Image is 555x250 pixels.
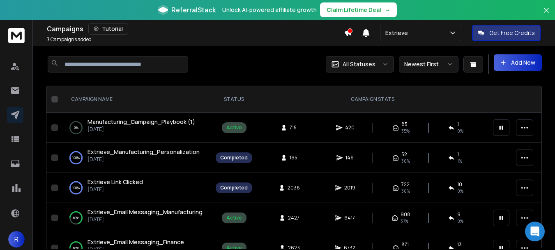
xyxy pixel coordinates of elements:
[401,241,409,248] span: 871
[401,218,408,224] span: 37 %
[88,186,143,193] p: [DATE]
[88,238,184,246] a: Extrieve_Email Messaging_Finance
[73,214,79,222] p: 69 %
[345,154,354,161] span: 146
[74,124,78,132] p: 0 %
[47,36,50,43] span: 7
[457,218,463,224] span: 0 %
[288,185,300,191] span: 2038
[290,124,298,131] span: 715
[88,216,203,223] p: [DATE]
[457,188,463,194] span: 0 %
[320,2,397,17] button: Claim Lifetime Deal→
[494,54,542,71] button: Add New
[457,121,459,128] span: 1
[399,56,458,72] button: Newest First
[88,178,143,186] span: Extrieve Link Clicked
[61,203,211,233] td: 69%Extrieve_Email Messaging_Manufacturing[DATE]
[385,29,411,37] p: Extrieve
[401,211,410,218] span: 908
[344,185,355,191] span: 2019
[472,25,541,41] button: Get Free Credits
[401,121,408,128] span: 85
[457,128,463,134] span: 0 %
[61,143,211,173] td: 100%Extrieve_Manufacturing_Personalization[DATE]
[88,208,203,216] a: Extrieve_Email Messaging_Manufacturing
[401,181,410,188] span: 722
[88,148,200,156] span: Extrieve_Manufacturing_Personalization
[88,238,184,246] span: Extrieve_Email Messaging_Finance
[47,36,92,43] p: Campaigns added
[88,148,200,156] a: Extrieve_Manufacturing_Personalization
[88,126,195,133] p: [DATE]
[88,23,128,35] button: Tutorial
[8,231,25,248] button: R
[88,156,200,163] p: [DATE]
[345,124,355,131] span: 420
[226,124,242,131] div: Active
[220,185,248,191] div: Completed
[61,173,211,203] td: 100%Extrieve Link Clicked[DATE]
[222,6,317,14] p: Unlock AI-powered affiliate growth
[290,154,298,161] span: 165
[61,113,211,143] td: 0%Manufacturing_Campaign_Playbook (1)[DATE]
[226,215,242,221] div: Active
[489,29,535,37] p: Get Free Credits
[457,151,459,158] span: 1
[47,23,344,35] div: Campaigns
[88,118,195,126] a: Manufacturing_Campaign_Playbook (1)
[88,178,143,186] a: Extrieve Link Clicked
[401,158,410,164] span: 36 %
[88,118,195,126] span: Manufacturing_Campaign_Playbook (1)
[541,5,552,25] button: Close banner
[457,241,462,248] span: 13
[171,5,216,15] span: ReferralStack
[457,181,462,188] span: 10
[220,154,248,161] div: Completed
[343,60,375,68] p: All Statuses
[288,215,299,221] span: 2427
[401,151,407,158] span: 52
[401,188,410,194] span: 36 %
[344,215,355,221] span: 6417
[88,208,203,216] span: Extrieve_Email Messaging_Manufacturing
[525,222,545,241] div: Open Intercom Messenger
[211,86,257,113] th: STATUS
[457,211,461,218] span: 9
[385,6,390,14] span: →
[457,158,462,164] span: 1 %
[72,184,80,192] p: 100 %
[401,128,410,134] span: 35 %
[61,86,211,113] th: CAMPAIGN NAME
[72,154,80,162] p: 100 %
[257,86,488,113] th: CAMPAIGN STATS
